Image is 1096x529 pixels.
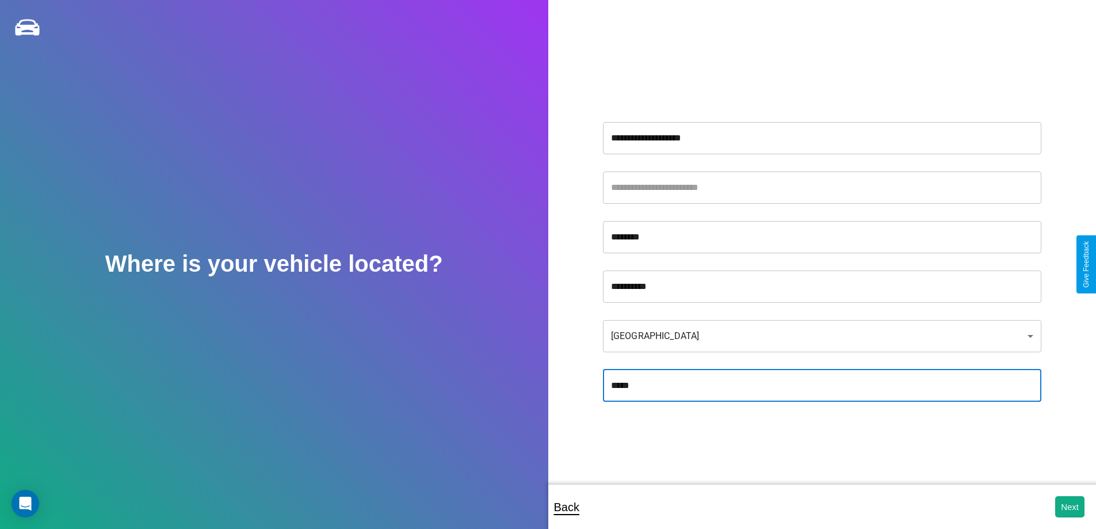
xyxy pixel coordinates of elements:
[554,497,579,517] p: Back
[12,490,39,517] div: Open Intercom Messenger
[603,320,1041,352] div: [GEOGRAPHIC_DATA]
[1055,496,1084,517] button: Next
[1082,241,1090,288] div: Give Feedback
[105,251,443,277] h2: Where is your vehicle located?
